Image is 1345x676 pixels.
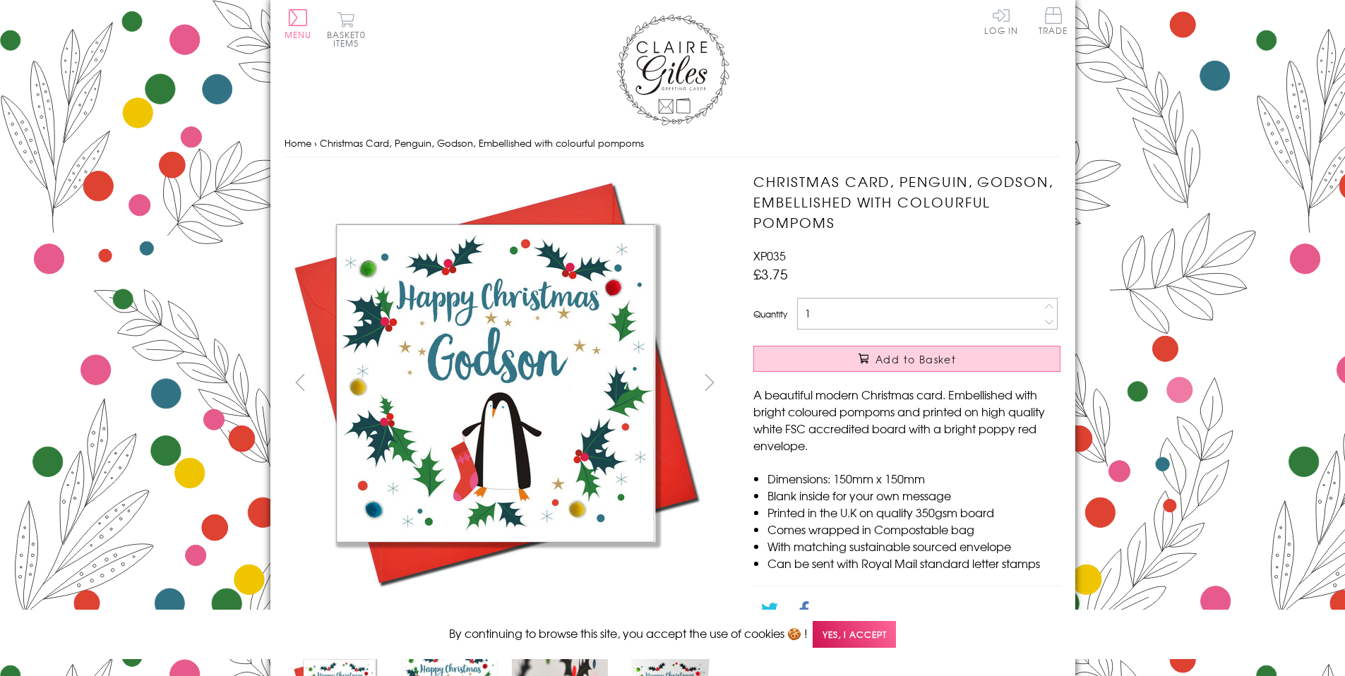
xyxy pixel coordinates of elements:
li: Blank inside for your own message [767,487,1060,504]
button: Menu [285,9,312,39]
label: Quantity [753,308,787,320]
span: XP035 [753,247,786,264]
button: Basket0 items [327,11,366,47]
li: Can be sent with Royal Mail standard letter stamps [767,555,1060,572]
span: › [314,136,317,150]
a: Home [285,136,311,150]
img: Claire Giles Greetings Cards [616,14,729,126]
li: With matching sustainable sourced envelope [767,538,1060,555]
span: Christmas Card, Penguin, Godson, Embellished with colourful pompoms [320,136,644,150]
li: Comes wrapped in Compostable bag [767,521,1060,538]
h1: Christmas Card, Penguin, Godson, Embellished with colourful pompoms [753,171,1060,232]
span: 0 items [333,28,366,49]
a: Trade [1039,7,1068,37]
nav: breadcrumbs [285,129,1061,158]
button: prev [285,366,316,398]
button: Add to Basket [753,346,1060,372]
span: Menu [285,28,312,41]
span: £3.75 [753,264,788,284]
img: Christmas Card, Penguin, Godson, Embellished with colourful pompoms [284,171,707,595]
img: Christmas Card, Penguin, Godson, Embellished with colourful pompoms [725,171,1149,593]
span: Add to Basket [875,352,956,366]
span: Yes, I accept [813,621,896,648]
p: A beautiful modern Christmas card. Embellished with bright coloured pompoms and printed on high q... [753,386,1060,454]
li: Printed in the U.K on quality 350gsm board [767,504,1060,521]
li: Dimensions: 150mm x 150mm [767,470,1060,487]
a: Log In [984,7,1018,35]
span: Trade [1039,7,1068,35]
button: next [693,366,725,398]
